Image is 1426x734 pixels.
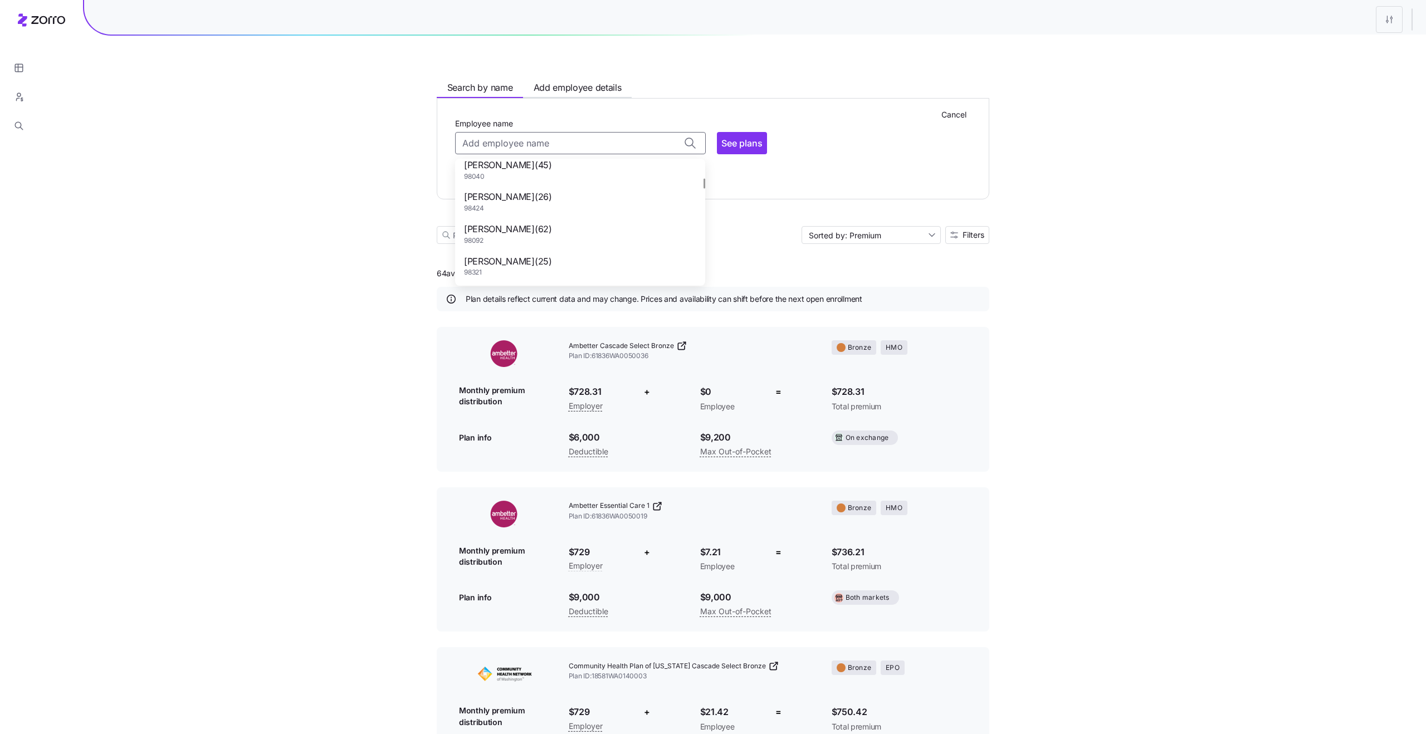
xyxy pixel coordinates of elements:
span: HMO [886,341,902,354]
div: = [768,385,789,399]
button: Cancel [937,105,971,123]
input: Add employee name [455,132,706,154]
span: Employer [569,399,603,413]
span: Cancel [941,109,966,120]
div: = [768,705,789,719]
span: Ambetter Essential Care 1 [569,501,649,511]
span: $729 [569,545,628,559]
span: Monthly premium distribution [459,385,551,408]
span: Max Out-of-Pocket [700,605,771,618]
span: $750.42 [832,705,967,719]
span: 98424 [464,204,552,213]
span: HMO [886,501,902,515]
span: Employee [700,561,759,572]
span: Plan ID: 61836WA0050036 [569,351,814,361]
span: [PERSON_NAME] ( 45 ) [464,158,552,172]
span: Deductible [569,605,608,618]
span: Max Out-of-Pocket [700,445,771,458]
span: Bronze [848,341,872,354]
span: Total premium [832,721,967,732]
span: Plan details reflect current data and may change. Prices and availability can shift before the ne... [466,293,862,305]
span: $729 [569,705,628,719]
button: Filters [945,226,989,244]
span: Employer [569,559,603,572]
input: Sort by [802,226,941,244]
div: + [636,385,658,399]
span: See plans [721,136,763,150]
span: 98321 [464,268,552,277]
span: Plan info [459,432,491,443]
span: $736.21 [832,545,967,559]
span: EPO [886,661,900,674]
span: $7.21 [700,545,759,559]
span: $9,200 [700,430,790,444]
img: Ambetter [459,501,551,527]
span: Bronze [848,661,872,674]
img: Community Health Network of Washington [459,660,551,687]
span: [PERSON_NAME] ( 62 ) [464,222,552,236]
span: $9,000 [700,590,790,604]
span: 98092 [464,236,552,246]
span: Monthly premium distribution [459,545,551,568]
span: Both markets [846,591,890,604]
span: $0 [700,385,759,399]
span: Filters [963,231,984,239]
div: = [768,545,789,559]
label: Employee name [455,118,513,130]
span: Search by name [447,81,513,95]
input: Plan ID, carrier etc. [437,226,604,244]
span: Plan ID: 61836WA0050019 [569,512,814,521]
span: Add employee details [534,81,622,95]
div: + [636,545,658,559]
span: Monthly premium distribution [459,705,551,728]
span: $6,000 [569,430,649,444]
span: Total premium [832,561,967,572]
div: + [636,705,658,719]
span: [PERSON_NAME] ( 25 ) [464,255,552,268]
button: See plans [717,132,767,154]
img: Ambetter [459,340,551,367]
span: Plan info [459,592,491,603]
span: Deductible [569,445,608,458]
span: Community Health Plan of [US_STATE] Cascade Select Bronze [569,662,766,671]
span: Bronze [848,501,872,515]
span: $728.31 [832,385,967,399]
span: Total premium [832,401,967,412]
a: Ambetter Essential Care 1 [569,501,814,512]
span: $728.31 [569,385,628,399]
span: Employer [569,720,603,733]
a: Community Health Plan of [US_STATE] Cascade Select Bronze [569,660,814,672]
span: Plan ID: 18581WA0140003 [569,672,814,681]
span: Ambetter Cascade Select Bronze [569,341,674,351]
span: On exchange [846,431,889,444]
span: 64 available plans [437,268,498,279]
span: Employee [700,401,759,412]
span: [PERSON_NAME] ( 26 ) [464,190,552,204]
span: $9,000 [569,590,649,604]
span: 98040 [464,172,552,182]
a: Ambetter Cascade Select Bronze [569,340,814,351]
span: $21.42 [700,705,759,719]
span: Employee [700,721,759,732]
